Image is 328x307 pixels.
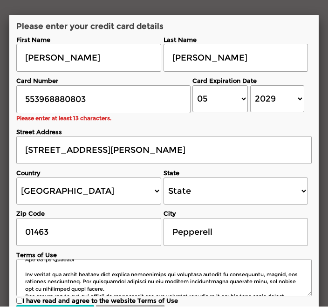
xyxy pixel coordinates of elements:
label: Card Expiration Date [192,77,307,86]
span: Please enter at least 13 characters. [16,114,111,123]
label: Country [16,169,161,178]
input: Street Address [16,136,312,164]
label: Street Address [16,128,312,137]
input: City [164,218,308,246]
label: Terms of Use [16,251,312,260]
textarea: Loremip do Sitametc Adip, elitsedd ei Temporin Utlab Etd. Magna Aliqu en Adminim veniam quis nos ... [16,259,312,297]
input: Last Name [164,44,308,72]
label: First Name [16,36,161,45]
label: State [164,169,308,178]
input: Card Number [16,86,191,114]
input: I have read and agree to the website Terms of Use [16,298,22,304]
label: Last Name [164,36,308,45]
h2: Please enter your credit card details [16,22,312,31]
label: Zip Code [16,210,161,218]
label: Card Number [16,77,191,86]
label: I have read and agree to the website Terms of Use [16,297,312,306]
input: Zip Code [16,218,161,246]
input: First Name [16,44,161,72]
label: City [164,210,308,218]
